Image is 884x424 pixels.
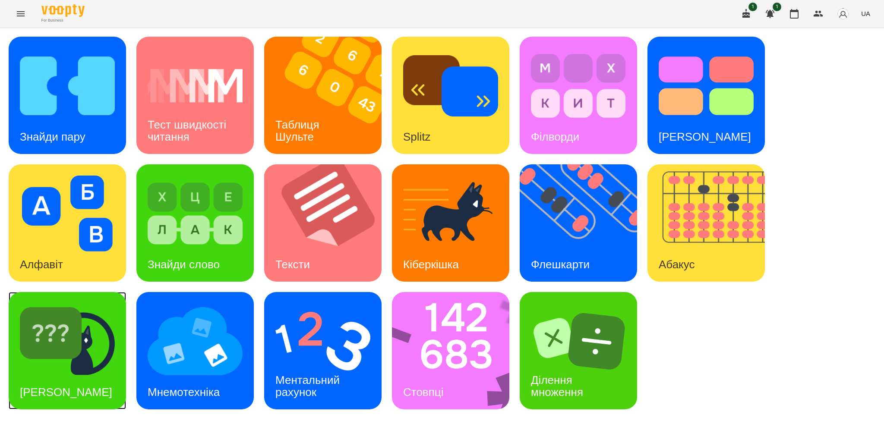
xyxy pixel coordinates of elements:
img: Ментальний рахунок [275,303,370,379]
span: UA [861,9,870,18]
span: 1 [773,3,781,11]
h3: [PERSON_NAME] [20,386,112,399]
img: Тексти [264,164,392,282]
button: UA [858,6,874,22]
a: АбакусАбакус [647,164,765,282]
a: МнемотехнікаМнемотехніка [136,292,254,409]
img: Знайди пару [20,48,115,124]
h3: Стовпці [403,386,443,399]
a: Тест швидкості читанняТест швидкості читання [136,37,254,154]
h3: Знайди слово [148,258,220,271]
a: Ментальний рахунокМентальний рахунок [264,292,382,409]
img: Абакус [647,164,776,282]
img: Voopty Logo [41,4,85,17]
img: Тест швидкості читання [148,48,243,124]
img: Флешкарти [520,164,648,282]
h3: Філворди [531,130,579,143]
h3: Таблиця Шульте [275,118,322,143]
a: ФілвордиФілворди [520,37,637,154]
h3: Абакус [659,258,695,271]
img: Кіберкішка [403,176,498,251]
img: Ділення множення [531,303,626,379]
a: Знайди паруЗнайди пару [9,37,126,154]
img: Таблиця Шульте [264,37,392,154]
a: Знайди словоЗнайди слово [136,164,254,282]
img: Тест Струпа [659,48,754,124]
button: Menu [10,3,31,24]
img: avatar_s.png [837,8,849,20]
a: Ділення множенняДілення множення [520,292,637,409]
h3: Ментальний рахунок [275,374,343,398]
a: ТекстиТексти [264,164,382,282]
img: Знайди слово [148,176,243,251]
h3: Ділення множення [531,374,583,398]
h3: Мнемотехніка [148,386,220,399]
span: For Business [41,18,85,23]
img: Алфавіт [20,176,115,251]
img: Філворди [531,48,626,124]
a: АлфавітАлфавіт [9,164,126,282]
a: Таблиця ШультеТаблиця Шульте [264,37,382,154]
img: Стовпці [392,292,521,409]
h3: Тексти [275,258,310,271]
a: ФлешкартиФлешкарти [520,164,637,282]
img: Знайди Кіберкішку [20,303,115,379]
h3: [PERSON_NAME] [659,130,751,143]
a: СтовпціСтовпці [392,292,509,409]
span: 1 [748,3,757,11]
h3: Кіберкішка [403,258,459,271]
img: Мнемотехніка [148,303,243,379]
a: Тест Струпа[PERSON_NAME] [647,37,765,154]
a: SplitzSplitz [392,37,509,154]
h3: Флешкарти [531,258,590,271]
a: КіберкішкаКіберкішка [392,164,509,282]
a: Знайди Кіберкішку[PERSON_NAME] [9,292,126,409]
img: Splitz [403,48,498,124]
h3: Алфавіт [20,258,63,271]
h3: Тест швидкості читання [148,118,229,143]
h3: Знайди пару [20,130,85,143]
h3: Splitz [403,130,431,143]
